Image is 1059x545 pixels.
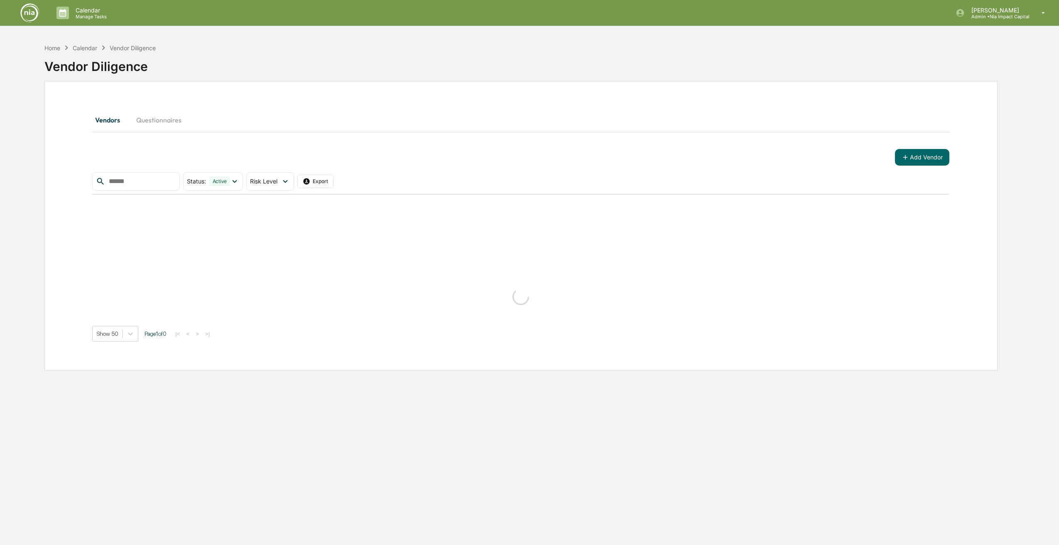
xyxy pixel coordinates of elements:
p: Admin • Nia Impact Capital [965,14,1030,20]
button: Export [297,175,334,188]
button: < [184,330,192,337]
span: Status : [187,178,206,185]
div: secondary tabs example [92,110,949,130]
button: >| [203,330,212,337]
div: Vendor Diligence [110,44,156,51]
img: logo [20,3,40,23]
button: Add Vendor [895,149,949,166]
div: Home [44,44,60,51]
button: Questionnaires [130,110,188,130]
div: Vendor Diligence [44,52,998,74]
p: Manage Tasks [69,14,111,20]
button: Vendors [92,110,130,130]
span: Risk Level [250,178,277,185]
button: > [193,330,201,337]
p: [PERSON_NAME] [965,7,1030,14]
button: |< [173,330,182,337]
span: Page 1 of 0 [145,330,167,337]
div: Calendar [73,44,97,51]
div: Active [209,176,230,186]
p: Calendar [69,7,111,14]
